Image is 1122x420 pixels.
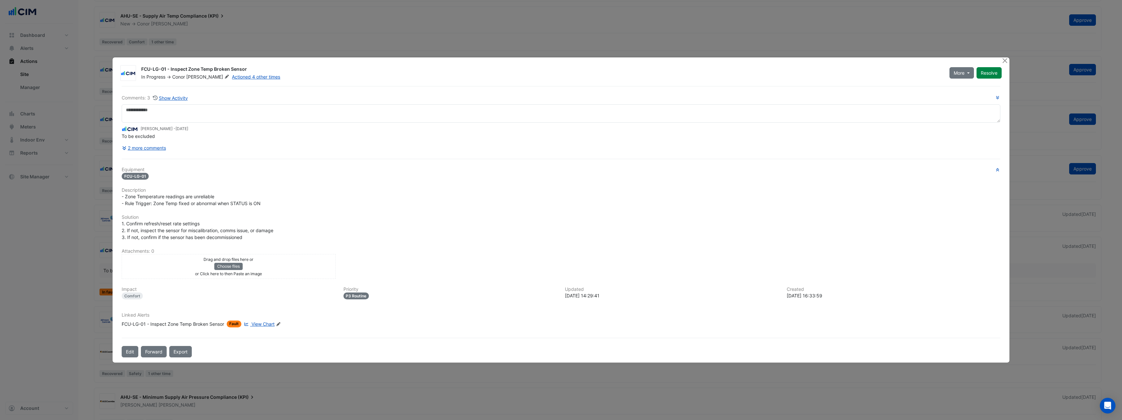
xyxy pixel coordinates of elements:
button: Edit [122,346,138,357]
a: Export [169,346,192,357]
span: -> [167,74,171,80]
small: or Click here to then Paste an image [195,271,262,276]
div: FCU-LG-01 - Inspect Zone Temp Broken Sensor [141,66,942,74]
span: In Progress [141,74,165,80]
h6: Solution [122,215,1000,220]
div: FCU-LG-01 - Inspect Zone Temp Broken Sensor [122,321,224,327]
span: Fault [227,321,241,327]
h6: Equipment [122,167,1000,172]
div: P3 Routine [343,292,369,299]
h6: Description [122,187,1000,193]
small: [PERSON_NAME] - [141,126,188,132]
span: FCU-LG-01 [122,173,149,180]
h6: Attachments: 0 [122,248,1000,254]
div: Comfort [122,292,143,299]
h6: Updated [565,287,779,292]
span: - Zone Temperature readings are unreliable - Rule Trigger: Zone Temp fixed or abnormal when STATU... [122,194,261,206]
h6: Priority [343,287,557,292]
div: Comments: 3 [122,94,188,102]
button: Resolve [977,67,1002,79]
span: [PERSON_NAME] [186,74,231,80]
span: Conor [172,74,185,80]
button: Choose files [214,263,243,270]
fa-icon: Edit Linked Alerts [276,322,281,327]
div: [DATE] 16:33:59 [787,292,1001,299]
a: View Chart [243,321,275,327]
button: Close [1001,57,1008,64]
img: CIM [122,126,138,133]
h6: Linked Alerts [122,312,1000,318]
span: 2025-10-08 14:29:41 [175,126,188,131]
span: 1. Confirm refresh/reset rate settings 2. If not, inspect the sensor for miscalibration, comms is... [122,221,273,240]
span: More [954,69,964,76]
button: More [949,67,974,79]
button: 2 more comments [122,142,166,154]
div: [DATE] 14:29:41 [565,292,779,299]
a: Actioned 4 other times [232,74,280,80]
span: To be excluded [122,133,155,139]
small: Drag and drop files here or [204,257,253,262]
h6: Created [787,287,1001,292]
button: Show Activity [153,94,188,102]
button: Forward [141,346,167,357]
span: View Chart [251,321,275,327]
div: Open Intercom Messenger [1100,398,1115,413]
img: CIM [121,70,136,77]
h6: Impact [122,287,336,292]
